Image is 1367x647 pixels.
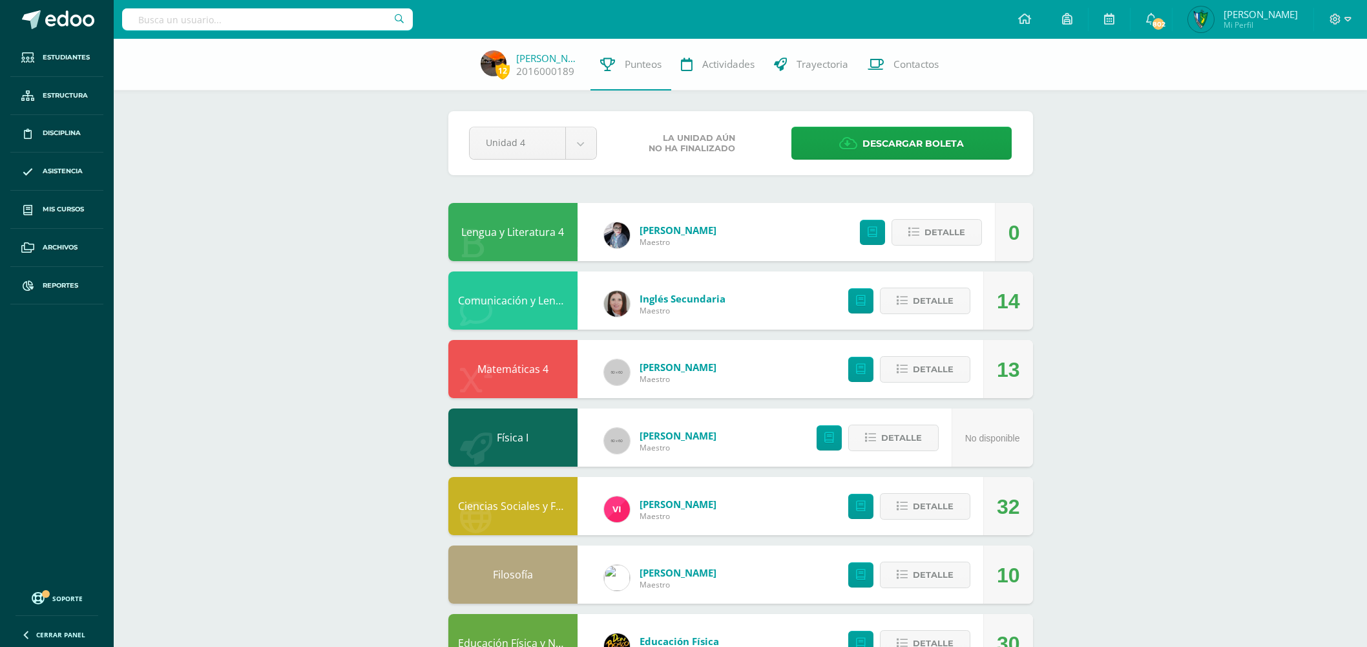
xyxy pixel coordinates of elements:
[470,127,596,159] a: Unidad 4
[516,52,581,65] a: [PERSON_NAME]
[36,630,85,639] span: Cerrar panel
[448,340,578,398] div: Matemáticas 4
[1224,8,1298,21] span: [PERSON_NAME]
[640,292,725,305] a: Inglés Secundaria
[640,237,716,248] span: Maestro
[913,289,954,313] span: Detalle
[881,426,922,450] span: Detalle
[52,594,83,603] span: Soporte
[858,39,948,90] a: Contactos
[640,511,716,522] span: Maestro
[640,442,716,453] span: Maestro
[448,203,578,261] div: Lengua y Literatura 4
[640,305,725,316] span: Maestro
[604,496,630,522] img: bd6d0aa147d20350c4821b7c643124fa.png
[997,478,1020,536] div: 32
[640,579,716,590] span: Maestro
[461,225,564,239] a: Lengua y Literatura 4
[10,229,103,267] a: Archivos
[604,565,630,591] img: 6dfd641176813817be49ede9ad67d1c4.png
[43,242,78,253] span: Archivos
[924,220,965,244] span: Detalle
[477,362,548,376] a: Matemáticas 4
[892,219,982,246] button: Detalle
[997,546,1020,604] div: 10
[625,58,662,71] span: Punteos
[640,361,716,374] a: [PERSON_NAME]
[43,90,88,101] span: Estructura
[913,494,954,518] span: Detalle
[448,477,578,535] div: Ciencias Sociales y Formación Ciudadana 4
[671,39,764,90] a: Actividades
[122,8,413,30] input: Busca un usuario...
[640,224,716,237] a: [PERSON_NAME]
[10,267,103,305] a: Reportes
[10,39,103,77] a: Estudiantes
[43,52,90,63] span: Estudiantes
[880,493,970,520] button: Detalle
[997,272,1020,330] div: 14
[893,58,939,71] span: Contactos
[497,430,528,445] a: Física I
[604,359,630,385] img: 60x60
[862,128,964,160] span: Descargar boleta
[16,589,98,606] a: Soporte
[43,204,84,215] span: Mis cursos
[458,499,666,513] a: Ciencias Sociales y Formación Ciudadana 4
[481,50,506,76] img: 7e643c641857ff4ca4160aa89c3e4623.png
[10,153,103,191] a: Asistencia
[448,271,578,330] div: Comunicación y Lenguaje L3 Inglés
[448,546,578,604] div: Filosofía
[486,127,549,158] span: Unidad 4
[43,128,81,138] span: Disciplina
[965,433,1020,443] span: No disponible
[797,58,848,71] span: Trayectoria
[649,133,735,154] span: La unidad aún no ha finalizado
[604,428,630,454] img: 60x60
[604,222,630,248] img: 702136d6d401d1cd4ce1c6f6778c2e49.png
[604,291,630,317] img: 8af0450cf43d44e38c4a1497329761f3.png
[1224,19,1298,30] span: Mi Perfil
[880,562,970,588] button: Detalle
[493,567,533,582] a: Filosofía
[448,408,578,467] div: Física I
[1008,204,1020,262] div: 0
[640,429,716,442] a: [PERSON_NAME]
[791,127,1012,160] a: Descargar boleta
[702,58,755,71] span: Actividades
[640,374,716,385] span: Maestro
[640,566,716,579] a: [PERSON_NAME]
[640,498,716,511] a: [PERSON_NAME]
[43,281,78,291] span: Reportes
[10,191,103,229] a: Mis cursos
[880,356,970,383] button: Detalle
[848,425,939,451] button: Detalle
[913,563,954,587] span: Detalle
[1151,17,1165,31] span: 802
[997,341,1020,399] div: 13
[913,357,954,381] span: Detalle
[458,293,627,308] a: Comunicación y Lenguaje L3 Inglés
[10,77,103,115] a: Estructura
[516,65,574,78] a: 2016000189
[880,288,970,314] button: Detalle
[590,39,671,90] a: Punteos
[764,39,858,90] a: Trayectoria
[43,166,83,176] span: Asistencia
[1188,6,1214,32] img: 1b281a8218983e455f0ded11b96ffc56.png
[496,63,510,79] span: 12
[10,115,103,153] a: Disciplina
